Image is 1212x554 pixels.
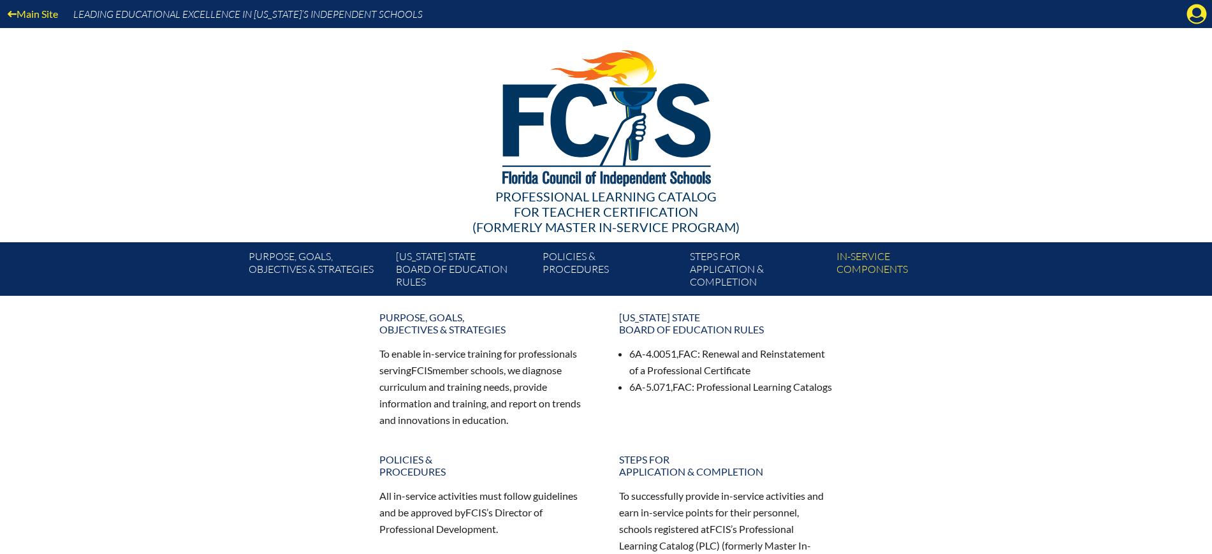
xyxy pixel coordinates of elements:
span: FAC [673,381,692,393]
li: 6A-5.071, : Professional Learning Catalogs [629,379,833,395]
li: 6A-4.0051, : Renewal and Reinstatement of a Professional Certificate [629,346,833,379]
a: Policies &Procedures [372,448,601,483]
p: To enable in-service training for professionals serving member schools, we diagnose curriculum an... [379,346,594,428]
div: Professional Learning Catalog (formerly Master In-service Program) [239,189,974,235]
span: PLC [699,539,717,551]
span: FAC [678,347,697,360]
a: Purpose, goals,objectives & strategies [372,306,601,340]
a: Steps forapplication & completion [611,448,841,483]
a: [US_STATE] StateBoard of Education rules [611,306,841,340]
a: In-servicecomponents [831,247,978,296]
a: Steps forapplication & completion [685,247,831,296]
svg: Manage Account [1186,4,1207,24]
a: Purpose, goals,objectives & strategies [244,247,390,296]
img: FCISlogo221.eps [474,28,738,202]
span: FCIS [465,506,486,518]
span: FCIS [411,364,432,376]
p: All in-service activities must follow guidelines and be approved by ’s Director of Professional D... [379,488,594,537]
span: FCIS [710,523,731,535]
span: for Teacher Certification [514,204,698,219]
a: [US_STATE] StateBoard of Education rules [391,247,537,296]
a: Main Site [3,5,63,22]
a: Policies &Procedures [537,247,684,296]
